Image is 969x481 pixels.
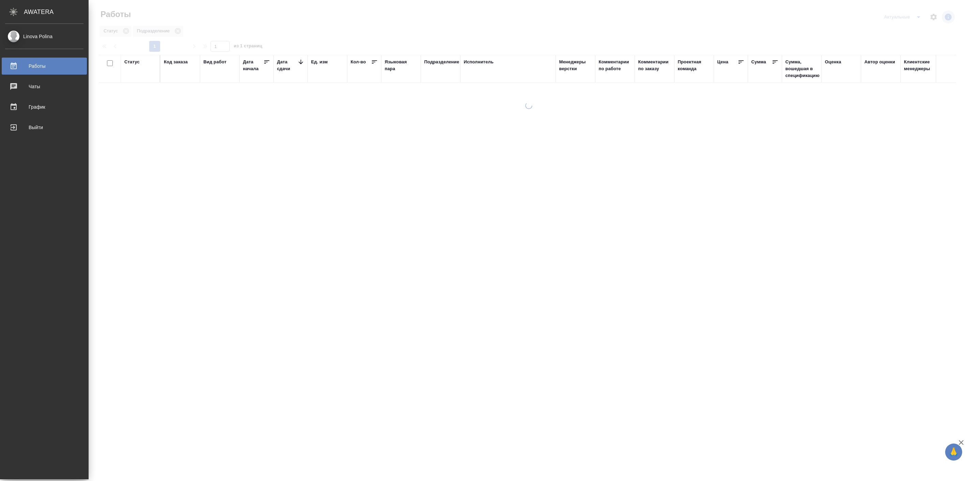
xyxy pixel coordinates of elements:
[945,444,962,461] button: 🙏
[2,119,87,136] a: Выйти
[311,59,328,65] div: Ед. изм
[203,59,227,65] div: Вид работ
[424,59,459,65] div: Подразделение
[385,59,417,72] div: Языковая пара
[785,59,819,79] div: Сумма, вошедшая в спецификацию
[904,59,937,72] div: Клиентские менеджеры
[599,59,631,72] div: Комментарии по работе
[5,122,83,133] div: Выйти
[825,59,841,65] div: Оценка
[2,78,87,95] a: Чаты
[2,58,87,75] a: Работы
[678,59,710,72] div: Проектная команда
[164,59,188,65] div: Код заказа
[277,59,297,72] div: Дата сдачи
[124,59,140,65] div: Статус
[717,59,728,65] div: Цена
[2,98,87,115] a: График
[5,81,83,92] div: Чаты
[5,61,83,71] div: Работы
[5,102,83,112] div: График
[751,59,766,65] div: Сумма
[24,5,89,19] div: AWATERA
[243,59,263,72] div: Дата начала
[948,445,959,459] span: 🙏
[5,33,83,40] div: Linova Polina
[864,59,895,65] div: Автор оценки
[638,59,671,72] div: Комментарии по заказу
[351,59,366,65] div: Кол-во
[464,59,494,65] div: Исполнитель
[559,59,592,72] div: Менеджеры верстки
